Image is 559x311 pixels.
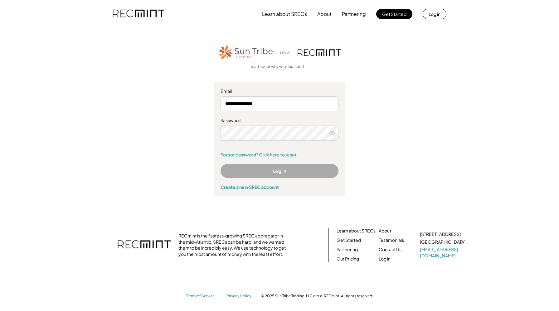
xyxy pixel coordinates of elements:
button: About [317,8,332,20]
a: Log in [379,256,391,262]
img: recmint-logotype%403x.png [298,49,341,56]
a: Terms of Service [186,294,220,299]
div: RECmint is the fastest-growing SREC aggregator in the mid-Atlantic. SRECs can be hard, and we wan... [178,233,289,257]
div: Password [221,117,338,124]
button: Partnering [342,8,366,20]
a: Learn about SRECs [337,228,376,234]
img: recmint-logotype%403x.png [113,3,164,25]
a: Privacy Policy [226,294,255,299]
a: About [379,228,391,234]
div: [STREET_ADDRESS] [420,231,461,237]
div: Email [221,88,338,94]
div: [GEOGRAPHIC_DATA] [420,239,465,245]
button: Learn about SRECs [262,8,307,20]
button: Get Started [376,9,412,19]
a: Our Pricing [337,256,359,262]
a: Testimonials [379,237,404,243]
button: Log In [221,164,338,178]
a: Get Started [337,237,361,243]
div: © 2025 Sun Tribe Trading, LLC d.b.a. RECmint. All rights reserved. [261,294,373,299]
a: read about why we rebranded → [251,64,308,69]
a: [EMAIL_ADDRESS][DOMAIN_NAME] [420,246,467,259]
a: Forgot password? Click here to reset. [221,152,338,158]
div: is now [277,50,294,55]
a: Partnering [337,246,358,253]
img: recmint-logotype%403x.png [118,234,171,256]
button: Log in [423,9,446,19]
div: Create a new SREC account [221,184,338,190]
a: Contact Us [379,246,401,253]
img: STT_Horizontal_Logo%2B-%2BColor.png [218,44,274,61]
